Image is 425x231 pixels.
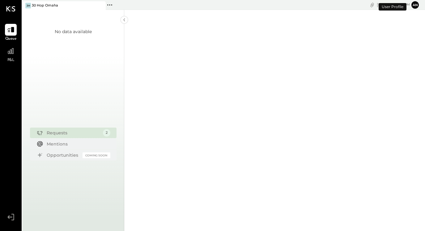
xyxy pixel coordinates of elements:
[47,141,107,147] div: Mentions
[411,1,419,9] button: An
[369,2,375,8] div: copy link
[379,3,406,11] div: User Profile
[32,3,58,8] div: 30 Hop Omaha
[0,45,21,63] a: P&L
[47,152,79,158] div: Opportunities
[391,2,404,8] span: 1 : 32
[103,129,110,137] div: 2
[5,36,17,42] span: Queue
[7,58,15,63] span: P&L
[25,3,31,8] div: 3H
[55,28,92,35] div: No data available
[377,2,410,8] div: [DATE]
[405,2,410,7] span: pm
[47,130,100,136] div: Requests
[0,24,21,42] a: Queue
[83,152,110,158] div: Coming Soon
